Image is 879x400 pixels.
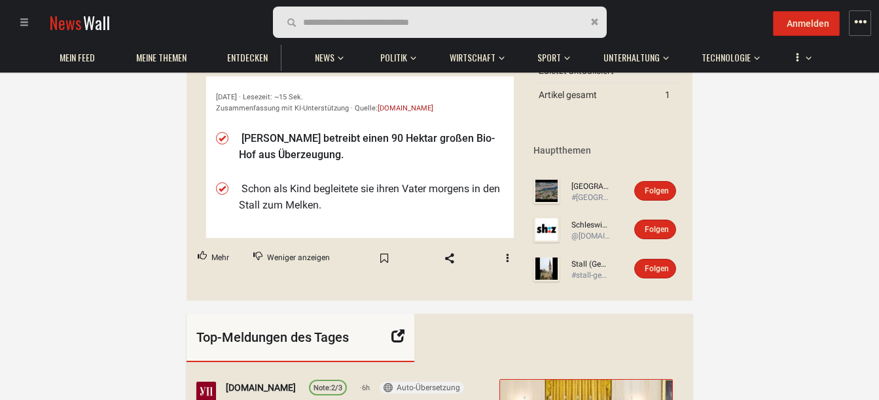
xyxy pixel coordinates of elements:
div: #[GEOGRAPHIC_DATA] [571,192,611,203]
span: Bookmark [365,248,403,269]
div: Top-Meldungen des Tages [187,314,414,362]
span: News [49,10,82,35]
span: Unterhaltung [603,52,660,63]
a: NewsWall [49,10,110,35]
a: Politik [374,45,414,71]
span: Share [431,248,469,269]
button: Upvote [187,246,240,271]
span: Entdecken [227,52,268,63]
span: Folgen [645,264,669,273]
span: Meine Themen [136,52,187,63]
a: News [308,45,341,71]
button: Unterhaltung [597,39,669,71]
button: Anmelden [773,11,840,36]
a: [DOMAIN_NAME] [378,104,433,112]
a: [GEOGRAPHIC_DATA] [571,181,611,192]
div: @[DOMAIN_NAME] [571,231,611,242]
a: Schleswig-Holsteinischer Zeitungsverlag [571,220,611,231]
span: 6h [360,382,370,394]
img: Profilbild von Stall (Gemeinde) [533,256,560,282]
div: Hauptthemen [533,144,683,157]
div: [DATE] · Lesezeit: ~15 Sek. Zusammenfassung mit KI-Unterstützung · Quelle: [216,92,504,114]
a: Sport [531,45,567,71]
a: Wirtschaft [443,45,502,71]
span: Weniger anzeigen [267,250,330,267]
span: Anmelden [787,18,829,29]
a: Unterhaltung [597,45,666,71]
span: Technologie [702,52,751,63]
a: Technologie [695,45,757,71]
span: Note: [314,384,331,392]
span: Folgen [645,186,669,195]
span: Wirtschaft [450,52,495,63]
button: Sport [531,39,570,71]
span: Sport [537,52,561,63]
img: Profilbild von Flensburg [533,178,560,204]
button: Politik [374,39,416,71]
button: Wirtschaft [443,39,505,71]
span: Politik [380,52,407,63]
button: Technologie [695,39,760,71]
span: News [315,52,334,63]
td: Artikel gesamt [533,83,659,107]
li: [PERSON_NAME] betreibt einen 90 Hektar großen Bio-Hof aus Überzeugung. [239,130,504,163]
button: Auto-Übersetzung [380,382,464,393]
a: Stall (Gemeinde) [571,259,611,270]
div: #stall-gemeinde [571,270,611,281]
td: 1 [660,83,683,107]
a: [DOMAIN_NAME] [226,380,296,395]
button: News [308,39,348,71]
li: Schon als Kind begleitete sie ihren Vater morgens in den Stall zum Melken. [239,180,504,214]
span: Mein Feed [60,52,95,63]
img: Profilbild von Schleswig-Holsteinischer Zeitungsverlag [533,216,560,242]
button: Downvote [242,246,341,271]
span: Wall [83,10,110,35]
div: 2/3 [314,382,342,394]
a: Note:2/3 [309,380,347,395]
span: Mehr [211,250,229,267]
span: Folgen [645,225,669,234]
